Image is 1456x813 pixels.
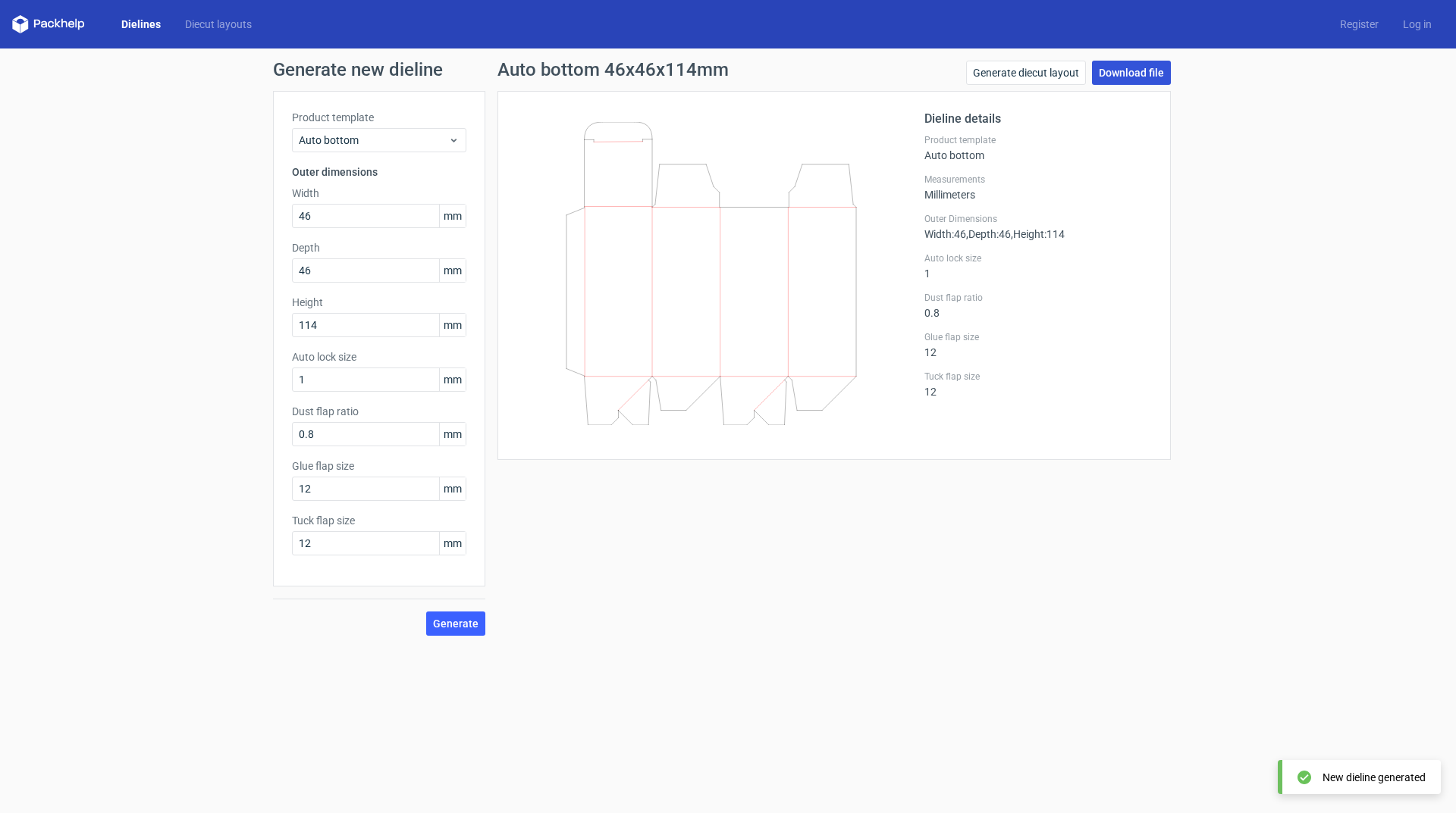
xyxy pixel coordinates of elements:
label: Depth [292,240,466,255]
h2: Dieline details [924,110,1152,128]
label: Auto lock size [292,349,466,364]
a: Diecut layouts [173,17,264,32]
span: mm [439,477,466,500]
label: Dust flap ratio [924,292,1152,304]
div: Auto bottom [924,134,1152,161]
span: mm [439,314,466,336]
label: Glue flap size [924,331,1152,343]
label: Tuck flap size [924,371,1152,383]
div: 1 [924,252,1152,280]
span: , Height : 114 [1011,228,1065,240]
label: Outer Dimensions [924,213,1152,225]
span: , Depth : 46 [966,228,1011,240]
span: mm [439,205,466,227]
span: mm [439,532,466,555]
span: mm [439,423,466,446]
label: Measurements [924,174,1152,186]
label: Dust flap ratio [292,404,466,419]
label: Width [292,186,466,201]
span: mm [439,368,466,391]
span: Generate [433,618,479,629]
label: Product template [924,134,1152,146]
div: New dieline generated [1323,770,1426,785]
div: 12 [924,331,1152,358]
a: Register [1328,17,1391,32]
h3: Outer dimensions [292,164,466,180]
div: 12 [924,371,1152,398]
div: Millimeters [924,174,1152,201]
label: Product template [292,110,466,125]
h1: Auto bottom 46x46x114mm [497,61,729,79]
label: Tuck flap size [292,513,466,528]
div: 0.8 [924,292,1152,319]
a: Log in [1391,17,1444,32]
a: Dielines [109,17,173,32]
label: Auto lock size [924,252,1152,264]
span: Auto bottom [299,133,448,148]
a: Download file [1092,61,1171,85]
a: Generate diecut layout [966,61,1086,85]
button: Generate [426,611,485,636]
label: Height [292,295,466,310]
label: Glue flap size [292,458,466,474]
span: mm [439,259,466,282]
span: Width : 46 [924,228,966,240]
h1: Generate new dieline [273,61,1183,79]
